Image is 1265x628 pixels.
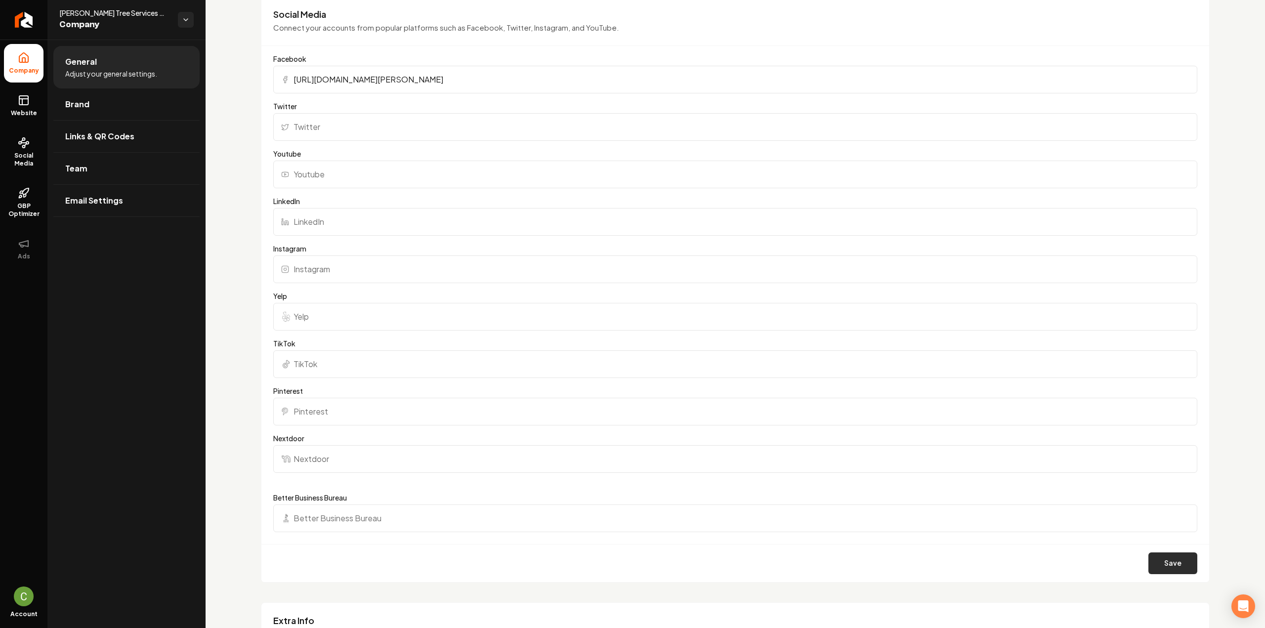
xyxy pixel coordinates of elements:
[14,252,34,260] span: Ads
[273,161,1197,188] input: Youtube
[65,56,97,68] span: General
[10,610,38,618] span: Account
[65,130,134,142] span: Links & QR Codes
[14,586,34,606] img: Candela Corradin
[273,66,1197,93] input: Facebook
[273,445,1197,473] input: Nextdoor
[273,291,1197,301] label: Yelp
[273,149,1197,159] label: Youtube
[1148,552,1197,574] button: Save
[273,8,1197,20] h3: Social Media
[273,255,1197,283] input: Instagram
[59,8,170,18] span: [PERSON_NAME] Tree Services LLC
[4,230,43,268] button: Ads
[273,303,1197,331] input: Yelp
[273,101,1197,111] label: Twitter
[14,586,34,606] button: Open user button
[53,185,200,216] a: Email Settings
[273,113,1197,141] input: Twitter
[53,88,200,120] a: Brand
[7,109,41,117] span: Website
[273,196,1197,206] label: LinkedIn
[273,615,1197,627] h3: Extra Info
[273,244,1197,253] label: Instagram
[4,202,43,218] span: GBP Optimizer
[15,12,33,28] img: Rebolt Logo
[273,54,1197,64] label: Facebook
[65,69,157,79] span: Adjust your general settings.
[65,98,89,110] span: Brand
[4,129,43,175] a: Social Media
[1231,594,1255,618] div: Open Intercom Messenger
[273,386,1197,396] label: Pinterest
[53,153,200,184] a: Team
[59,18,170,32] span: Company
[273,398,1197,425] input: Pinterest
[273,350,1197,378] input: TikTok
[273,493,1197,502] label: Better Business Bureau
[53,121,200,152] a: Links & QR Codes
[4,179,43,226] a: GBP Optimizer
[273,504,1197,532] input: Better Business Bureau
[5,67,43,75] span: Company
[4,86,43,125] a: Website
[4,152,43,167] span: Social Media
[65,163,87,174] span: Team
[273,433,1197,443] label: Nextdoor
[273,208,1197,236] input: LinkedIn
[65,195,123,207] span: Email Settings
[273,338,1197,348] label: TikTok
[273,22,1197,34] p: Connect your accounts from popular platforms such as Facebook, Twitter, Instagram, and YouTube.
